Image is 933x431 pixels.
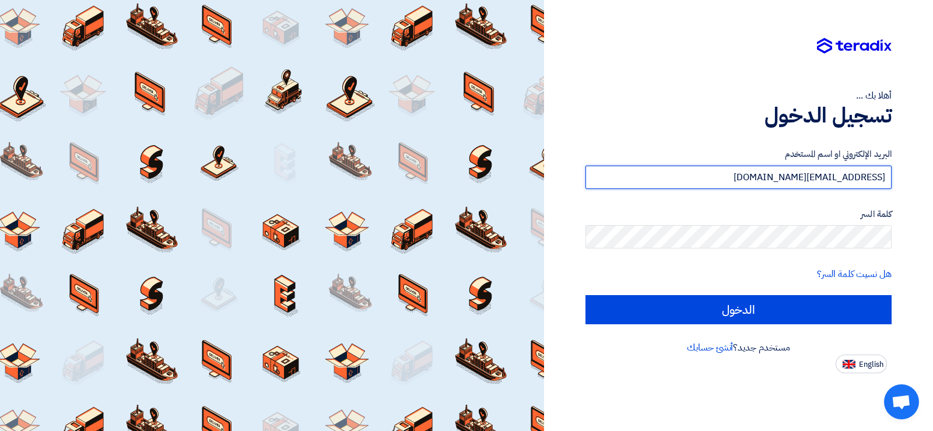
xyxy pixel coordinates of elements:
input: أدخل بريد العمل الإلكتروني او اسم المستخدم الخاص بك ... [585,166,892,189]
label: كلمة السر [585,208,892,221]
img: Teradix logo [817,38,892,54]
h1: تسجيل الدخول [585,103,892,128]
button: English [836,355,887,373]
div: مستخدم جديد؟ [585,341,892,355]
label: البريد الإلكتروني او اسم المستخدم [585,148,892,161]
input: الدخول [585,295,892,324]
img: en-US.png [843,360,855,369]
span: English [859,360,883,369]
a: أنشئ حسابك [687,341,733,355]
div: أهلا بك ... [585,89,892,103]
a: هل نسيت كلمة السر؟ [817,267,892,281]
div: Open chat [884,384,919,419]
